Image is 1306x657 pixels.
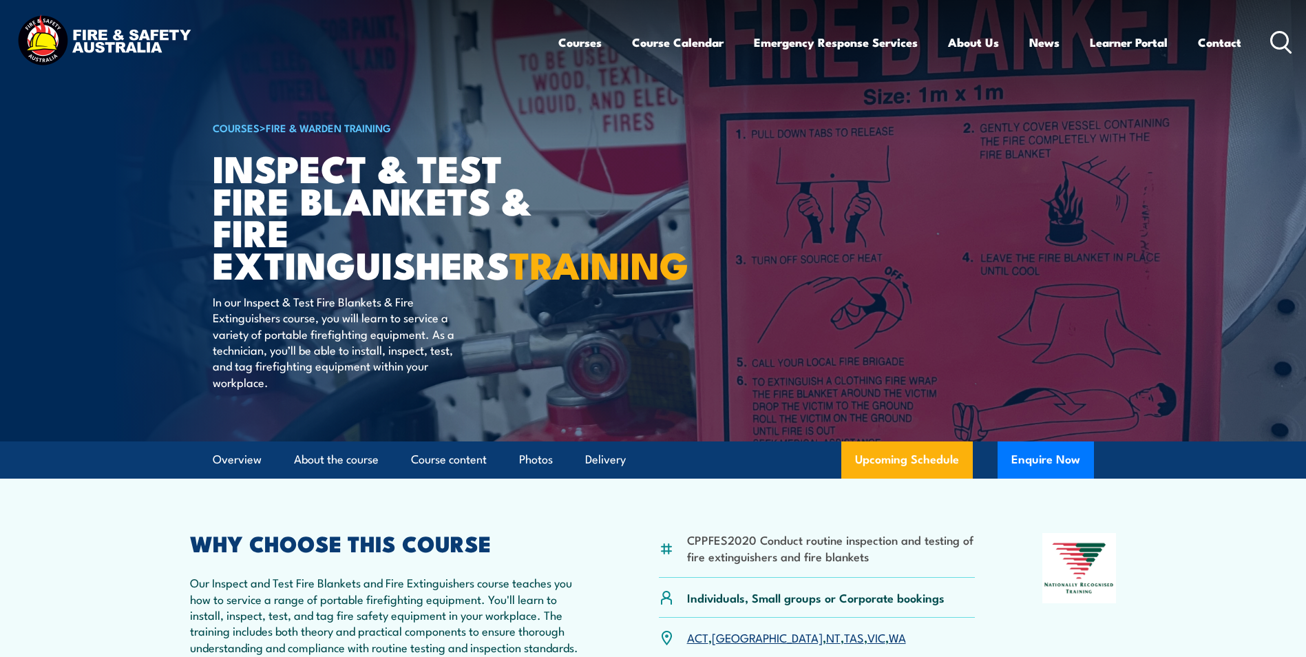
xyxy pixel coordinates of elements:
h2: WHY CHOOSE THIS COURSE [190,533,592,552]
a: Course content [411,441,487,478]
button: Enquire Now [998,441,1094,479]
h6: > [213,119,553,136]
a: COURSES [213,120,260,135]
a: Fire & Warden Training [266,120,391,135]
a: Overview [213,441,262,478]
a: NT [826,629,841,645]
a: Photos [519,441,553,478]
a: About Us [948,24,999,61]
a: About the course [294,441,379,478]
p: In our Inspect & Test Fire Blankets & Fire Extinguishers course, you will learn to service a vari... [213,293,464,390]
li: CPPFES2020 Conduct routine inspection and testing of fire extinguishers and fire blankets [687,532,976,564]
a: VIC [867,629,885,645]
a: Courses [558,24,602,61]
h1: Inspect & Test Fire Blankets & Fire Extinguishers [213,152,553,280]
p: Our Inspect and Test Fire Blankets and Fire Extinguishers course teaches you how to service a ran... [190,574,592,655]
a: TAS [844,629,864,645]
a: WA [889,629,906,645]
a: [GEOGRAPHIC_DATA] [712,629,823,645]
a: News [1029,24,1060,61]
a: Delivery [585,441,626,478]
a: Contact [1198,24,1241,61]
a: Learner Portal [1090,24,1168,61]
strong: TRAINING [509,235,688,292]
a: Upcoming Schedule [841,441,973,479]
img: Nationally Recognised Training logo. [1042,533,1117,603]
p: , , , , , [687,629,906,645]
a: Emergency Response Services [754,24,918,61]
a: Course Calendar [632,24,724,61]
p: Individuals, Small groups or Corporate bookings [687,590,945,605]
a: ACT [687,629,708,645]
